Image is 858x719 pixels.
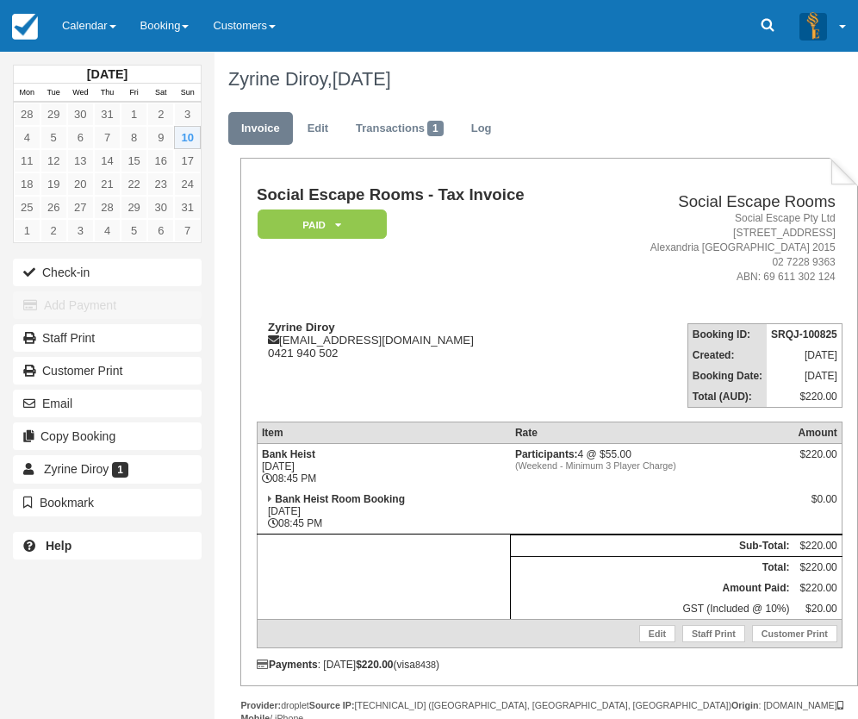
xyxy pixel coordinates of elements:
td: 4 @ $55.00 [511,443,794,489]
a: Zyrine Diroy 1 [13,455,202,483]
strong: Bank Heist Room Booking [275,493,405,505]
a: 23 [147,172,174,196]
a: 17 [174,149,201,172]
a: 25 [14,196,40,219]
a: 1 [14,219,40,242]
a: 16 [147,149,174,172]
h1: Zyrine Diroy, [228,69,846,90]
a: 31 [94,103,121,126]
a: 9 [147,126,174,149]
th: Amount Paid: [511,578,794,598]
a: 5 [121,219,147,242]
td: $220.00 [793,535,842,556]
strong: Bank Heist [262,448,315,460]
a: 8 [121,126,147,149]
span: [DATE] [333,68,391,90]
a: Paid [257,209,381,241]
strong: Origin [731,700,758,710]
a: 14 [94,149,121,172]
a: Log [458,112,505,146]
a: 11 [14,149,40,172]
a: 29 [121,196,147,219]
th: Booking Date: [687,366,767,386]
td: [DATE] 08:45 PM [257,489,510,535]
a: Customer Print [13,357,202,385]
span: 1 [112,462,128,478]
a: 6 [67,126,94,149]
th: Rate [511,422,794,443]
a: Transactions1 [343,112,457,146]
small: 8438 [415,660,436,670]
em: Paid [258,209,387,240]
a: 18 [14,172,40,196]
a: 12 [40,149,67,172]
a: 30 [67,103,94,126]
a: 26 [40,196,67,219]
strong: Payments [257,659,318,671]
button: Check-in [13,259,202,286]
th: Fri [121,84,147,103]
button: Bookmark [13,489,202,516]
td: GST (Included @ 10%) [511,598,794,620]
a: Invoice [228,112,293,146]
th: Wed [67,84,94,103]
th: Amount [793,422,842,443]
strong: Zyrine Diroy [268,321,335,334]
a: Edit [639,625,675,642]
a: 4 [14,126,40,149]
div: $0.00 [798,493,836,519]
td: $220.00 [767,386,842,408]
a: 28 [94,196,121,219]
a: 24 [174,172,201,196]
a: 27 [67,196,94,219]
a: 30 [147,196,174,219]
a: 15 [121,149,147,172]
strong: Source IP: [309,700,355,710]
a: 28 [14,103,40,126]
a: 1 [121,103,147,126]
td: $20.00 [793,598,842,620]
th: Mon [14,84,40,103]
button: Copy Booking [13,422,202,450]
strong: SRQJ-100825 [771,328,837,341]
td: $220.00 [793,578,842,598]
a: 13 [67,149,94,172]
td: [DATE] [767,366,842,386]
th: Tue [40,84,67,103]
h1: Social Escape Rooms - Tax Invoice [257,186,593,204]
th: Sat [147,84,174,103]
a: 3 [67,219,94,242]
td: [DATE] 08:45 PM [257,443,510,489]
a: 7 [174,219,201,242]
h2: Social Escape Rooms [600,193,836,211]
strong: $220.00 [356,659,393,671]
th: Sub-Total: [511,535,794,556]
th: Sun [174,84,201,103]
a: 19 [40,172,67,196]
div: [EMAIL_ADDRESS][DOMAIN_NAME] 0421 940 502 [257,321,593,359]
th: Thu [94,84,121,103]
address: Social Escape Pty Ltd [STREET_ADDRESS] Alexandria [GEOGRAPHIC_DATA] 2015 02 7228 9363 ABN: 69 611... [600,211,836,285]
td: [DATE] [767,345,842,366]
a: Customer Print [752,625,837,642]
span: Zyrine Diroy [44,462,109,476]
a: 21 [94,172,121,196]
button: Add Payment [13,291,202,319]
strong: Participants [515,448,578,460]
img: checkfront-main-nav-mini-logo.png [12,14,38,40]
div: : [DATE] (visa ) [257,659,842,671]
a: 5 [40,126,67,149]
th: Total: [511,556,794,578]
strong: [DATE] [87,67,127,81]
th: Item [257,422,510,443]
img: A3 [799,12,827,40]
a: Staff Print [13,324,202,352]
td: $220.00 [793,556,842,578]
a: Help [13,532,202,560]
a: Edit [295,112,341,146]
a: 22 [121,172,147,196]
a: 6 [147,219,174,242]
a: 31 [174,196,201,219]
a: 20 [67,172,94,196]
button: Email [13,390,202,417]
